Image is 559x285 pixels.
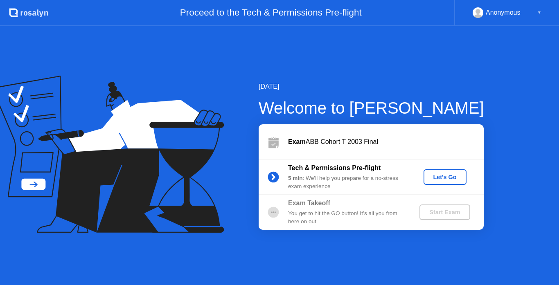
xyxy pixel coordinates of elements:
[288,137,484,147] div: ABB Cohort T 2003 Final
[288,174,406,191] div: : We’ll help you prepare for a no-stress exam experience
[423,209,467,215] div: Start Exam
[259,82,484,92] div: [DATE]
[288,200,330,206] b: Exam Takeoff
[486,7,521,18] div: Anonymous
[288,209,406,226] div: You get to hit the GO button! It’s all you from here on out
[427,174,463,180] div: Let's Go
[419,204,470,220] button: Start Exam
[288,138,306,145] b: Exam
[259,96,484,120] div: Welcome to [PERSON_NAME]
[537,7,541,18] div: ▼
[288,164,381,171] b: Tech & Permissions Pre-flight
[288,175,303,181] b: 5 min
[424,169,467,185] button: Let's Go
